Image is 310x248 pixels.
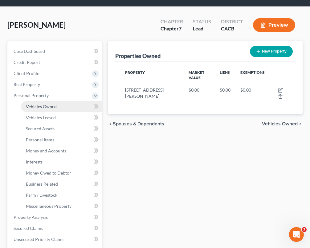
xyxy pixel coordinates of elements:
[215,66,235,84] th: Liens
[9,46,102,57] a: Case Dashboard
[9,57,102,68] a: Credit Report
[184,84,215,102] td: $0.00
[21,112,102,123] a: Vehicles Leased
[161,18,183,25] div: Chapter
[115,52,161,60] div: Properties Owned
[21,123,102,134] a: Secured Assets
[235,84,270,102] td: $0.00
[14,237,64,242] span: Unsecured Priority Claims
[179,26,182,31] span: 7
[193,25,211,32] div: Lead
[9,234,102,245] a: Unsecured Priority Claims
[26,137,54,142] span: Personal Items
[26,126,55,131] span: Secured Assets
[262,121,303,126] button: Vehicles Owned chevron_right
[262,121,298,126] span: Vehicles Owned
[161,25,183,32] div: Chapter
[108,121,164,126] button: chevron_left Spouses & Dependents
[21,156,102,167] a: Interests
[26,148,66,153] span: Money and Accounts
[21,145,102,156] a: Money and Accounts
[14,226,43,231] span: Secured Claims
[26,170,71,175] span: Money Owed to Debtor
[221,18,243,25] div: District
[7,20,66,29] span: [PERSON_NAME]
[302,227,307,232] span: 3
[193,18,211,25] div: Status
[21,201,102,212] a: Miscellaneous Property
[289,227,304,242] iframe: Intercom live chat
[21,179,102,190] a: Business Related
[21,101,102,112] a: Vehicles Owned
[14,60,40,65] span: Credit Report
[26,203,71,209] span: Miscellaneous Property
[26,115,56,120] span: Vehicles Leased
[221,25,243,32] div: CACB
[235,66,270,84] th: Exemptions
[14,49,45,54] span: Case Dashboard
[120,66,184,84] th: Property
[298,121,303,126] i: chevron_right
[113,121,164,126] span: Spouses & Dependents
[21,167,102,179] a: Money Owed to Debtor
[108,121,113,126] i: chevron_left
[120,84,184,102] td: [STREET_ADDRESS][PERSON_NAME]
[14,71,39,76] span: Client Profile
[26,192,57,198] span: Farm / Livestock
[184,66,215,84] th: Market Value
[26,104,57,109] span: Vehicles Owned
[250,46,293,57] button: New Property
[9,223,102,234] a: Secured Claims
[21,134,102,145] a: Personal Items
[9,212,102,223] a: Property Analysis
[14,93,49,98] span: Personal Property
[26,181,58,187] span: Business Related
[26,159,43,164] span: Interests
[253,18,295,32] button: Preview
[14,215,48,220] span: Property Analysis
[14,82,40,87] span: Real Property
[215,84,235,102] td: $0.00
[21,190,102,201] a: Farm / Livestock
